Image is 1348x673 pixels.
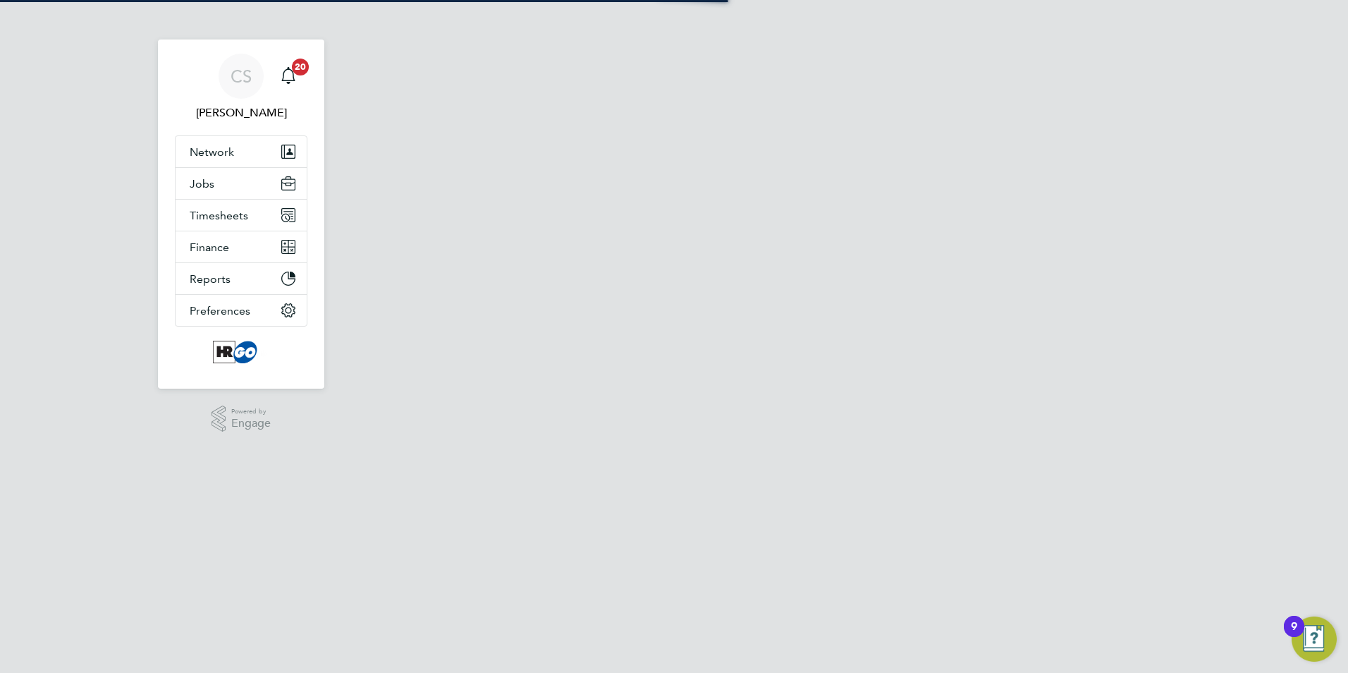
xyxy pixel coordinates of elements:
span: Powered by [231,406,271,418]
a: CS[PERSON_NAME] [175,54,307,121]
span: Crina Sacalos [175,104,307,121]
span: Preferences [190,304,250,317]
span: 20 [292,59,309,75]
a: 20 [274,54,302,99]
button: Preferences [176,295,307,326]
button: Finance [176,231,307,262]
button: Open Resource Center, 9 new notifications [1292,617,1337,662]
button: Network [176,136,307,167]
div: 9 [1291,626,1297,645]
span: Reports [190,272,231,286]
span: Finance [190,241,229,254]
span: CS [231,67,252,85]
span: Engage [231,418,271,430]
span: Jobs [190,177,214,190]
button: Timesheets [176,200,307,231]
a: Go to home page [175,341,307,363]
a: Powered byEngage [212,406,271,432]
button: Jobs [176,168,307,199]
button: Reports [176,263,307,294]
img: hrgoplc-logo-retina.png [213,341,269,363]
span: Timesheets [190,209,248,222]
nav: Main navigation [158,40,324,389]
span: Network [190,145,234,159]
